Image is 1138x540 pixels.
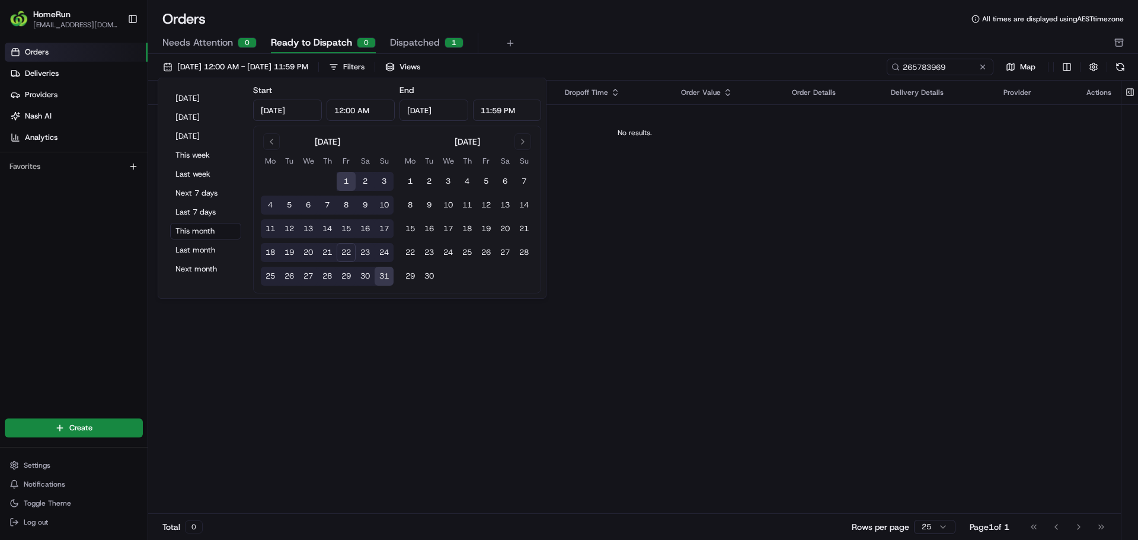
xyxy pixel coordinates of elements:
th: Tuesday [280,155,299,167]
button: 29 [337,267,356,286]
button: 15 [337,219,356,238]
button: 1 [401,172,420,191]
button: 3 [375,172,394,191]
button: Views [380,59,426,75]
button: 1 [337,172,356,191]
div: Delivery Details [891,88,984,97]
button: [DATE] [170,90,241,107]
span: All times are displayed using AEST timezone [982,14,1124,24]
button: [DATE] [170,128,241,145]
span: [DATE] 12:00 AM - [DATE] 11:59 PM [177,62,308,72]
button: This month [170,223,241,239]
button: Create [5,418,143,437]
div: Filters [343,62,365,72]
button: 16 [420,219,439,238]
th: Sunday [514,155,533,167]
span: Notifications [24,480,65,489]
div: No results. [153,128,1116,138]
span: Orders [25,47,49,57]
button: 19 [280,243,299,262]
span: Dispatched [390,36,440,50]
button: 11 [261,219,280,238]
button: 7 [514,172,533,191]
span: Deliveries [25,68,59,79]
button: Last month [170,242,241,258]
input: Date [253,100,322,121]
th: Monday [261,155,280,167]
button: 31 [375,267,394,286]
button: Map [998,60,1043,74]
span: Views [399,62,420,72]
button: 19 [477,219,496,238]
button: 28 [514,243,533,262]
div: 1 [445,37,463,48]
span: Analytics [25,132,57,143]
button: HomeRunHomeRun[EMAIL_ADDRESS][DOMAIN_NAME] [5,5,123,33]
a: Providers [5,85,148,104]
div: Actions [1086,88,1111,97]
button: 22 [401,243,420,262]
button: 10 [439,196,458,215]
img: HomeRun [9,9,28,28]
button: HomeRun [33,8,71,20]
button: 30 [356,267,375,286]
button: Settings [5,457,143,474]
a: Nash AI [5,107,148,126]
span: Map [1020,62,1035,72]
button: 7 [318,196,337,215]
button: 4 [261,196,280,215]
button: 23 [420,243,439,262]
button: Notifications [5,476,143,493]
button: 3 [439,172,458,191]
div: Total [162,520,203,533]
button: 27 [496,243,514,262]
span: Providers [25,90,57,100]
input: Time [327,100,395,121]
button: Filters [324,59,370,75]
button: 29 [401,267,420,286]
th: Thursday [458,155,477,167]
button: 28 [318,267,337,286]
input: Time [473,100,542,121]
button: 25 [458,243,477,262]
button: 10 [375,196,394,215]
button: 4 [458,172,477,191]
button: Toggle Theme [5,495,143,512]
span: Log out [24,517,48,527]
button: Next 7 days [170,185,241,202]
button: 5 [280,196,299,215]
button: 27 [299,267,318,286]
button: 13 [496,196,514,215]
th: Sunday [375,155,394,167]
button: 5 [477,172,496,191]
button: 23 [356,243,375,262]
button: [DATE] 12:00 AM - [DATE] 11:59 PM [158,59,314,75]
button: 11 [458,196,477,215]
label: Start [253,85,272,95]
th: Tuesday [420,155,439,167]
div: Dropoff Time [565,88,662,97]
div: 0 [185,520,203,533]
button: 16 [356,219,375,238]
div: [DATE] [455,136,480,148]
button: [EMAIL_ADDRESS][DOMAIN_NAME] [33,20,118,30]
div: Favorites [5,157,143,176]
button: Refresh [1112,59,1129,75]
button: 8 [401,196,420,215]
button: 24 [439,243,458,262]
button: Last 7 days [170,204,241,221]
span: Toggle Theme [24,499,71,508]
div: Provider [1003,88,1067,97]
button: 21 [514,219,533,238]
span: Create [69,423,92,433]
button: 9 [356,196,375,215]
a: Orders [5,43,148,62]
button: 26 [477,243,496,262]
div: Page 1 of 1 [970,521,1009,533]
th: Friday [477,155,496,167]
th: Monday [401,155,420,167]
button: Next month [170,261,241,277]
button: 14 [514,196,533,215]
